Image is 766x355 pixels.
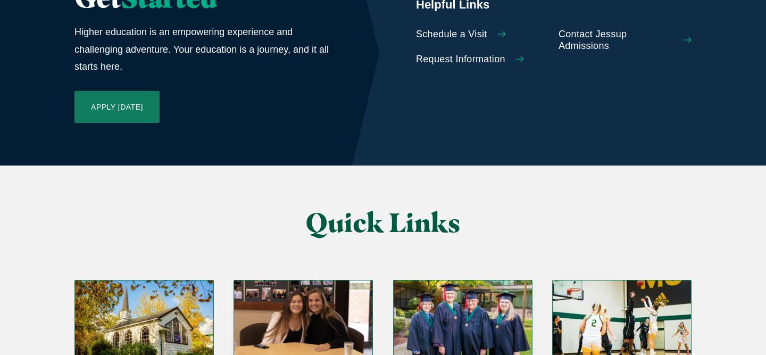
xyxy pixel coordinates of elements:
[74,23,331,75] p: Higher education is an empowering experience and challenging adventure. Your education is a journ...
[559,29,692,52] a: Contact Jessup Admissions
[416,54,505,65] span: Request Information
[416,54,549,65] a: Request Information
[416,29,487,40] span: Schedule a Visit
[74,91,160,123] a: Apply [DATE]
[416,29,549,40] a: Schedule a Visit
[181,208,586,237] h2: Quick Links
[559,29,673,52] span: Contact Jessup Admissions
